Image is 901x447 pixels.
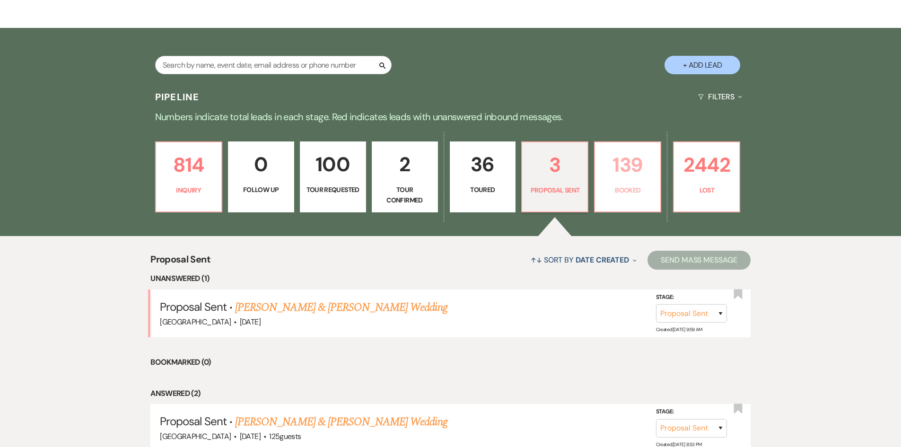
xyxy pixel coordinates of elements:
[647,251,751,270] button: Send Mass Message
[160,431,231,441] span: [GEOGRAPHIC_DATA]
[656,326,702,333] span: Created: [DATE] 9:59 AM
[155,90,200,104] h3: Pipeline
[528,185,582,195] p: Proposal Sent
[228,141,294,212] a: 0Follow Up
[656,407,727,417] label: Stage:
[234,184,288,195] p: Follow Up
[160,414,227,429] span: Proposal Sent
[456,149,510,180] p: 36
[372,141,438,212] a: 2Tour Confirmed
[269,431,301,441] span: 125 guests
[528,149,582,181] p: 3
[300,141,366,212] a: 100Tour Requested
[378,184,432,206] p: Tour Confirmed
[150,252,210,272] span: Proposal Sent
[680,149,734,181] p: 2442
[694,84,746,109] button: Filters
[576,255,629,265] span: Date Created
[456,184,510,195] p: Toured
[240,431,261,441] span: [DATE]
[162,185,216,195] p: Inquiry
[601,185,655,195] p: Booked
[160,317,231,327] span: [GEOGRAPHIC_DATA]
[235,299,447,316] a: [PERSON_NAME] & [PERSON_NAME] Wedding
[160,299,227,314] span: Proposal Sent
[673,141,740,212] a: 2442Lost
[240,317,261,327] span: [DATE]
[531,255,542,265] span: ↑↓
[656,292,727,303] label: Stage:
[234,149,288,180] p: 0
[378,149,432,180] p: 2
[150,272,751,285] li: Unanswered (1)
[521,141,588,212] a: 3Proposal Sent
[110,109,791,124] p: Numbers indicate total leads in each stage. Red indicates leads with unanswered inbound messages.
[680,185,734,195] p: Lost
[162,149,216,181] p: 814
[527,247,640,272] button: Sort By Date Created
[601,149,655,181] p: 139
[306,184,360,195] p: Tour Requested
[450,141,516,212] a: 36Toured
[665,56,740,74] button: + Add Lead
[155,141,222,212] a: 814Inquiry
[150,356,751,368] li: Bookmarked (0)
[155,56,392,74] input: Search by name, event date, email address or phone number
[306,149,360,180] p: 100
[150,387,751,400] li: Answered (2)
[235,413,447,430] a: [PERSON_NAME] & [PERSON_NAME] Wedding
[594,141,661,212] a: 139Booked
